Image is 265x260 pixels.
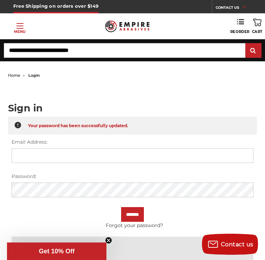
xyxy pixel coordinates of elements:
span: Get 10% Off [39,248,75,255]
img: Empire Abrasives [105,18,150,35]
label: Password: [12,173,253,180]
button: Contact us [202,234,258,255]
div: Get 10% OffClose teaser [7,242,106,260]
a: Reorder [230,19,250,34]
span: Your password has been successfully updated. [28,121,128,131]
p: Menu [14,29,26,34]
button: Close teaser [105,237,112,244]
a: Cart [252,19,263,34]
a: CONTACT US [216,4,252,13]
label: Email Address: [12,138,253,146]
input: Submit [246,44,260,58]
h1: Sign in [8,103,257,113]
span: login [28,73,40,78]
span: Contact us [221,241,253,248]
a: Forgot your password? [106,222,163,229]
h2: New Customer? [21,244,243,254]
span: Cart [252,29,263,34]
span: Reorder [230,29,250,34]
a: home [8,73,20,78]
